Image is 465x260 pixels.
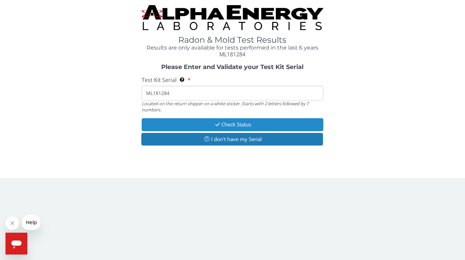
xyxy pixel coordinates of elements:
h1: Radon & Mold Test Results [142,36,324,44]
button: I don't have my Serial [141,133,323,146]
button: Check Status [142,118,324,131]
img: TightCrop.jpg [142,5,324,30]
span: Test Kit Serial [142,76,177,84]
strong: Please Enter and Validate your Test Kit Serial [161,63,303,71]
iframe: Message from company [22,215,40,230]
span: ML181284 [219,51,245,58]
div: Located on the return shipper on a white sticker. Starts with 2 letters followed by 7 numbers. [142,100,324,113]
h4: Results are only available for tests performed in the last 6 years [142,45,324,51]
iframe: Button to launch messaging window [5,233,27,255]
iframe: Close message [5,216,19,230]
